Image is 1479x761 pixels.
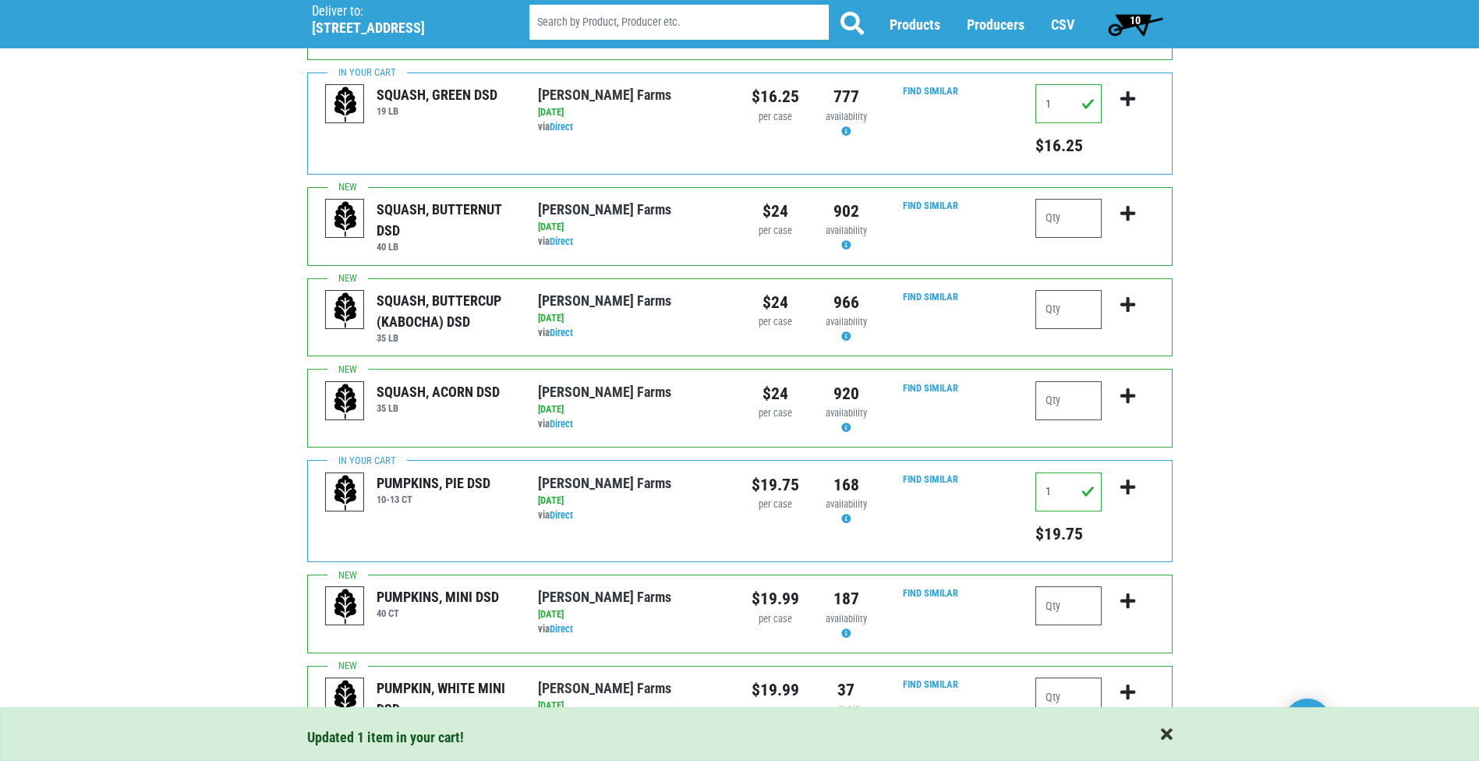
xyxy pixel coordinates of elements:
div: $19.75 [752,473,799,497]
a: Find Similar [903,85,958,97]
div: via [538,120,727,135]
div: PUMPKINS, PIE DSD [377,473,490,494]
div: per case [752,110,799,125]
div: per case [752,315,799,330]
a: [PERSON_NAME] Farms [538,475,671,491]
a: Find Similar [903,382,958,394]
div: per case [752,612,799,627]
div: 777 [823,84,870,109]
span: availability [826,225,867,236]
div: per case [752,406,799,421]
div: via [538,326,727,341]
div: 37 [823,678,870,703]
h6: 19 LB [377,105,497,117]
a: Direct [550,121,573,133]
div: 168 [823,473,870,497]
div: 902 [823,199,870,224]
a: Producers [967,16,1024,33]
a: Direct [550,623,573,635]
h6: 10-13 CT [377,494,490,505]
span: availability [826,316,867,327]
span: availability [826,613,867,625]
div: SQUASH, BUTTERCUP (KABOCHA) DSD [377,290,515,332]
a: 10 [1101,9,1170,40]
div: $24 [752,290,799,315]
div: [DATE] [538,607,727,622]
h5: Total price [1035,524,1102,544]
img: placeholder-variety-43d6402dacf2d531de610a020419775a.svg [326,473,365,512]
div: per case [752,703,799,718]
input: Qty [1035,84,1102,123]
h6: 40 CT [377,607,499,619]
div: via [538,417,727,432]
a: Find Similar [903,678,958,690]
a: [PERSON_NAME] Farms [538,201,671,218]
div: Updated 1 item in your cart! [307,727,1173,748]
div: 187 [823,586,870,611]
div: $24 [752,381,799,406]
div: via [538,508,727,523]
input: Qty [1035,586,1102,625]
h5: $16.25 [1035,136,1102,156]
div: SQUASH, ACORN DSD [377,381,500,402]
div: [DATE] [538,220,727,235]
span: availability [826,407,867,419]
a: Find Similar [903,473,958,485]
div: [DATE] [538,494,727,508]
span: 10 [1130,14,1141,27]
div: SQUASH, BUTTERNUT DSD [377,199,515,241]
a: Find Similar [903,200,958,211]
div: $24 [752,199,799,224]
a: [PERSON_NAME] Farms [538,87,671,103]
h5: [STREET_ADDRESS] [312,19,490,37]
p: Deliver to: [312,4,490,19]
div: Availability may be subject to change. [823,497,870,527]
img: placeholder-variety-43d6402dacf2d531de610a020419775a.svg [326,291,365,330]
img: placeholder-variety-43d6402dacf2d531de610a020419775a.svg [326,678,365,717]
div: $19.99 [752,678,799,703]
div: [DATE] [538,402,727,417]
div: SQUASH, GREEN DSD [377,84,497,105]
div: per case [752,497,799,512]
a: Direct [550,418,573,430]
span: availability [826,111,867,122]
div: 966 [823,290,870,315]
a: [PERSON_NAME] Farms [538,292,671,309]
div: PUMPKIN, WHITE MINI DSD [377,678,515,720]
span: availability [826,498,867,510]
a: [PERSON_NAME] Farms [538,384,671,400]
input: Qty [1035,473,1102,511]
a: Find Similar [903,587,958,599]
a: Find Similar [903,291,958,303]
div: $19.99 [752,586,799,611]
input: Qty [1035,290,1102,329]
input: Qty [1035,199,1102,238]
div: [DATE] [538,311,727,326]
input: Qty [1035,381,1102,420]
div: [DATE] [538,105,727,120]
input: Search by Product, Producer etc. [529,5,829,40]
h6: 40 LB [377,241,515,253]
a: Direct [550,327,573,338]
a: [PERSON_NAME] Farms [538,589,671,605]
div: via [538,622,727,637]
a: Products [890,16,940,33]
img: placeholder-variety-43d6402dacf2d531de610a020419775a.svg [326,85,365,124]
a: Direct [550,235,573,247]
input: Qty [1035,678,1102,717]
div: [DATE] [538,699,727,713]
h6: 35 LB [377,332,515,344]
a: Direct [550,509,573,521]
span: availability [826,704,867,716]
div: PUMPKINS, MINI DSD [377,586,499,607]
div: per case [752,224,799,239]
div: 920 [823,381,870,406]
div: via [538,235,727,250]
img: placeholder-variety-43d6402dacf2d531de610a020419775a.svg [326,382,365,421]
h6: 35 LB [377,402,500,414]
a: [PERSON_NAME] Farms [538,680,671,696]
div: $16.25 [752,84,799,109]
img: placeholder-variety-43d6402dacf2d531de610a020419775a.svg [326,200,365,239]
